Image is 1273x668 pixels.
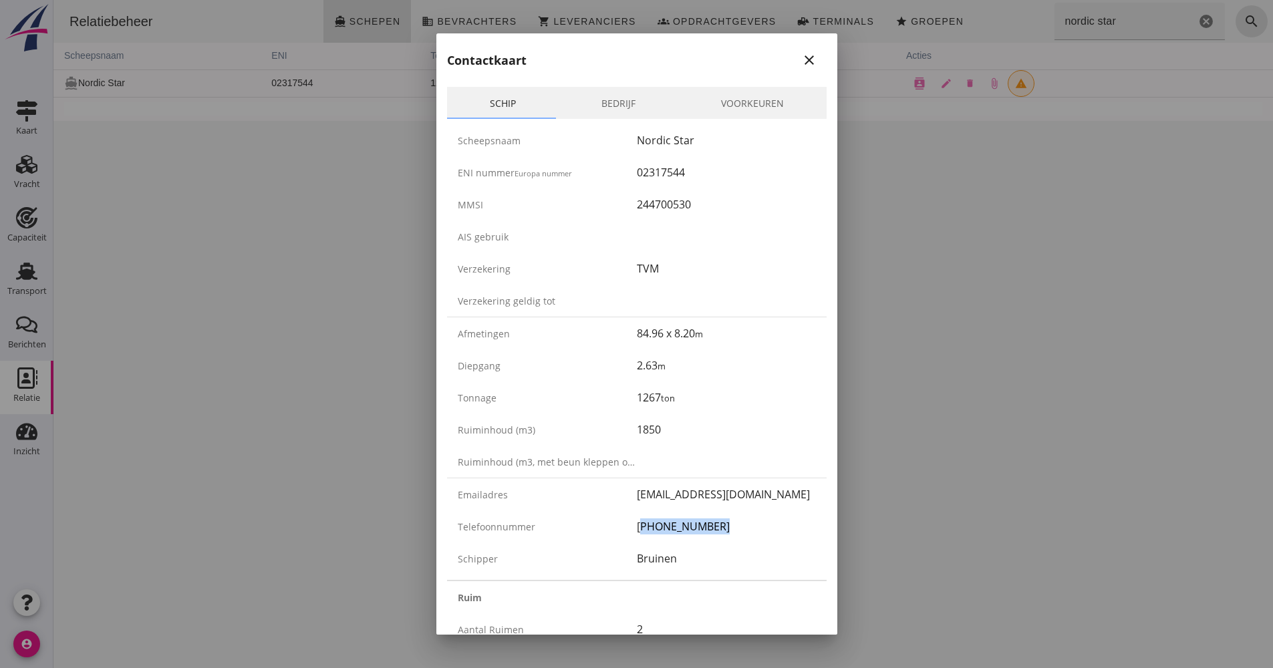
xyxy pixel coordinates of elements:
[842,15,854,27] i: star
[695,328,703,340] small: m
[458,488,637,502] div: Emailadres
[658,360,666,372] small: m
[619,16,723,27] span: Opdrachtgevers
[637,261,816,277] div: TVM
[207,43,366,69] th: ENI
[579,43,706,69] th: lengte
[281,15,293,27] i: directions_boat
[706,69,842,97] td: 8,2
[295,16,347,27] span: Schepen
[637,621,816,637] div: 2
[637,486,816,502] div: [EMAIL_ADDRESS][DOMAIN_NAME]
[678,87,827,119] a: Voorkeuren
[801,52,817,68] i: close
[911,78,922,88] i: delete
[744,15,756,27] i: front_loader
[637,518,816,534] div: [PHONE_NUMBER]
[637,389,816,405] div: 1267
[637,325,816,341] div: 84.96 x 8.20
[706,43,842,69] th: breedte
[458,198,637,212] div: MMSI
[962,77,974,90] i: warning
[458,591,482,605] strong: Ruim
[637,422,816,438] div: 1850
[458,294,637,308] div: Verzekering geldig tot
[458,623,524,636] span: Aantal ruimen
[472,69,579,97] td: 1850
[383,16,463,27] span: Bevrachters
[887,77,899,90] i: edit
[860,77,872,90] i: contacts
[604,15,616,27] i: groups
[447,51,527,69] h2: Contactkaart
[637,132,816,148] div: Nordic Star
[458,230,637,244] div: AIS gebruik
[637,196,816,212] div: 244700530
[758,16,821,27] span: Terminals
[935,77,947,90] i: attach_file
[368,15,380,27] i: business
[458,423,637,437] div: Ruiminhoud (m3)
[1190,13,1206,29] i: search
[637,164,816,180] div: 02317544
[447,87,559,119] a: Schip
[458,166,637,180] div: ENI nummer
[559,87,678,119] a: Bedrijf
[458,391,637,405] div: Tonnage
[366,43,472,69] th: ton
[458,359,637,373] div: Diepgang
[579,69,706,97] td: 84,96
[366,69,472,97] td: 1267
[484,15,497,27] i: shopping_cart
[637,550,816,566] div: Bruinen
[1145,13,1161,29] i: Wis Zoeken...
[458,455,637,469] div: Ruiminhoud (m3, met beun kleppen open)
[5,12,110,31] div: Relatiebeheer
[857,16,910,27] span: Groepen
[458,552,637,566] div: Schipper
[11,76,25,90] i: directions_boat
[458,134,637,148] div: Scheepsnaam
[637,357,816,373] div: 2.63
[207,69,366,97] td: 02317544
[515,168,572,178] small: Europa nummer
[661,392,675,404] small: ton
[458,520,637,534] div: Telefoonnummer
[458,262,637,276] div: Verzekering
[842,43,1220,69] th: acties
[472,43,579,69] th: m3
[499,16,582,27] span: Leveranciers
[458,327,637,341] div: Afmetingen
